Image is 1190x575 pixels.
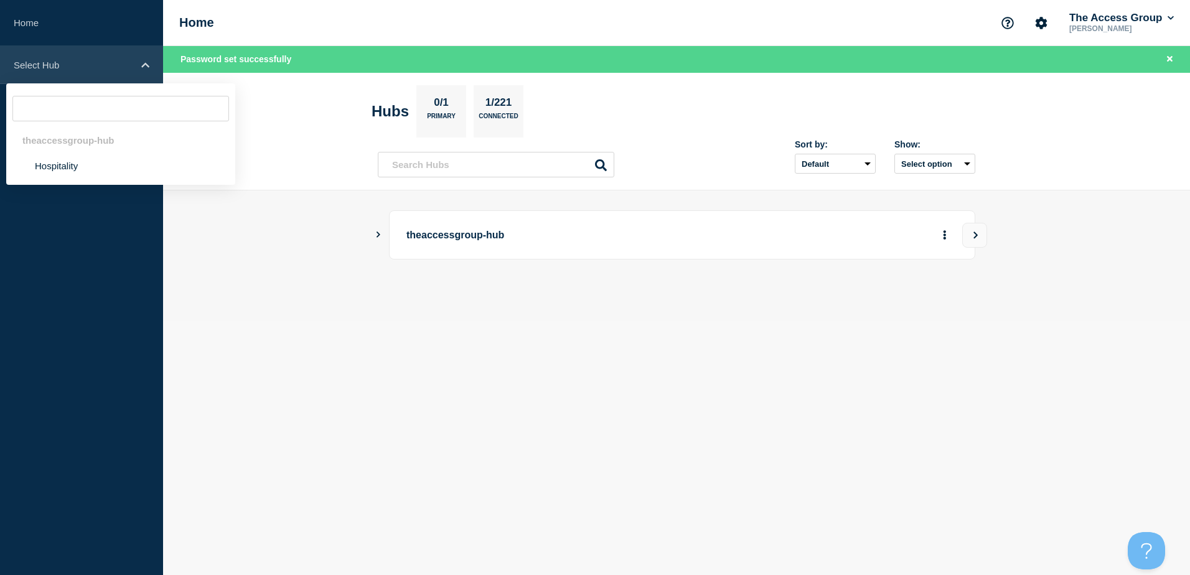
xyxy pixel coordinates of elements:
div: theaccessgroup-hub [6,128,235,153]
button: Select option [894,154,975,174]
p: 1/221 [480,96,517,113]
button: More actions [937,223,953,246]
button: Account settings [1028,10,1054,36]
button: Close banner [1162,52,1178,67]
select: Sort by [795,154,876,174]
p: 0/1 [429,96,454,113]
iframe: Help Scout Beacon - Open [1128,532,1165,569]
button: The Access Group [1067,12,1176,24]
p: Primary [427,113,456,126]
button: Support [995,10,1021,36]
li: Hospitality [6,153,235,179]
div: Show: [894,139,975,149]
h1: Home [179,16,214,30]
p: Select Hub [14,60,133,70]
p: theaccessgroup-hub [406,223,751,246]
span: Password set successfully [180,54,291,64]
div: Sort by: [795,139,876,149]
button: Show Connected Hubs [375,230,382,240]
button: View [962,223,987,248]
p: Connected [479,113,518,126]
h2: Hubs [372,103,409,120]
input: Search Hubs [378,152,614,177]
p: [PERSON_NAME] [1067,24,1176,33]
